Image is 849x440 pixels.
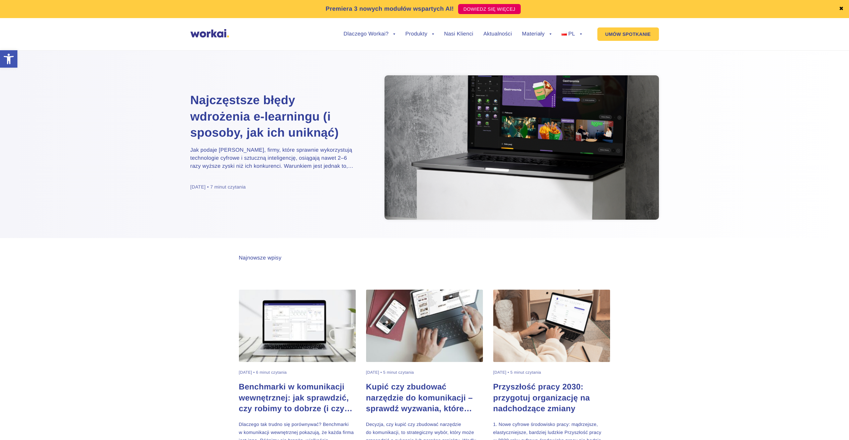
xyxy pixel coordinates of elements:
[458,4,521,14] a: DOWIEDZ SIĘ WIĘCEJ
[444,31,473,37] a: Nasi Klienci
[190,92,358,141] a: Najczęstsze błędy wdrożenia e-learningu (i sposoby, jak ich uniknąć)
[239,382,356,414] a: Benchmarki w komunikacji wewnętrznej: jak sprawdzić, czy robimy to dobrze (i czy można lepiej)?
[597,27,659,41] a: UMÓW SPOTKANIE
[190,146,358,170] p: Jak podaje [PERSON_NAME], firmy, które sprawnie wykorzystują technologie cyfrowe i sztuczną intel...
[366,370,414,375] div: [DATE] • 5 minut czytania
[385,75,659,220] img: błędy wdrożenia e-learningu
[366,290,483,362] img: Kupić czy zbudować narzędzie do komunikacji - sprawdź wyzwania, które mogą Cię zaskoczyć
[839,6,844,12] a: ✖
[344,31,396,37] a: Dlaczego Workai?
[239,370,287,375] div: [DATE] • 6 minut czytania
[326,4,454,13] p: Premiera 3 nowych modułów wspartych AI!
[493,370,541,375] div: [DATE] • 5 minut czytania
[568,31,575,37] span: PL
[522,31,551,37] a: Materiały
[239,255,282,261] div: Najnowsze wpisy
[483,31,512,37] a: Aktualności
[493,382,610,414] a: Przyszłość pracy 2030: przygotuj organizację na nadchodzące zmiany
[366,382,483,414] a: Kupić czy zbudować narzędzie do komunikacji – sprawdź wyzwania, które mogą Cię zaskoczyć
[190,184,246,190] div: [DATE] • 7 minut czytania
[239,290,356,362] img: benchmarki w komunikacji wewnętrznej
[405,31,434,37] a: Produkty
